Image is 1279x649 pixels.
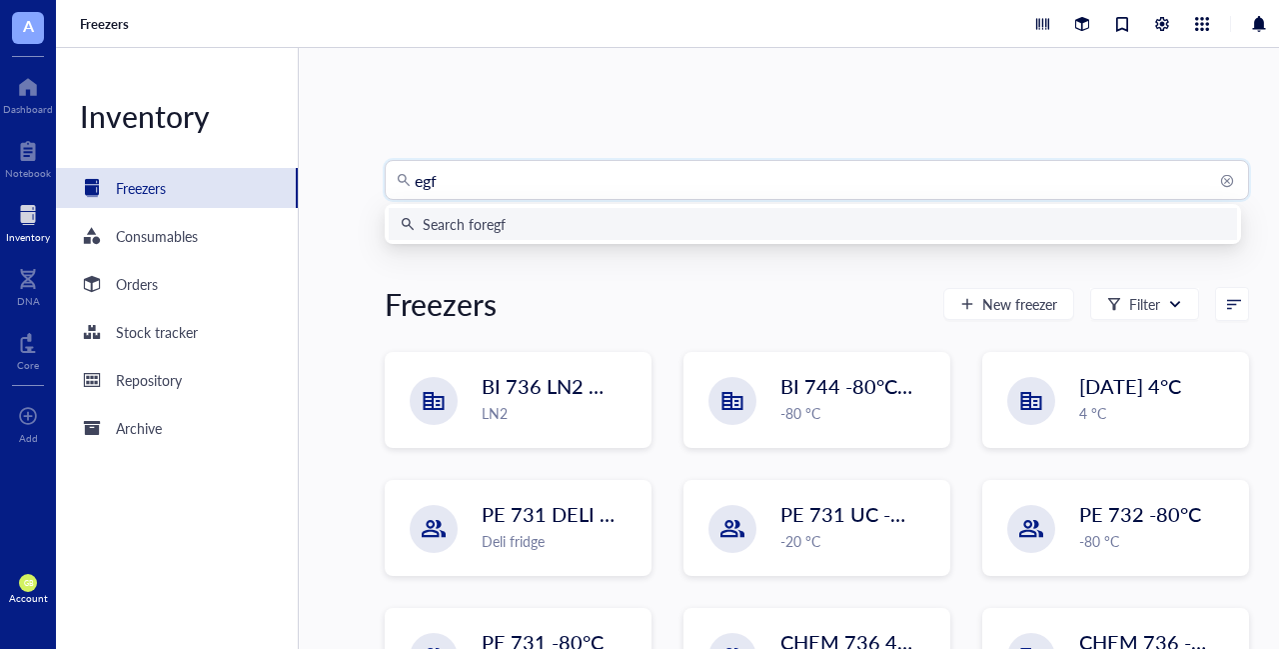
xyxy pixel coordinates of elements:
div: Consumables [116,225,198,247]
a: Freezers [56,168,298,208]
a: Orders [56,264,298,304]
div: Core [17,359,39,371]
div: Inventory [56,96,298,136]
a: Consumables [56,216,298,256]
span: GB [23,579,32,588]
div: Add [19,432,38,444]
div: 4 °C [1079,402,1236,424]
a: Archive [56,408,298,448]
span: PE 732 -80°C [1079,500,1201,528]
div: -80 °C [1079,530,1236,552]
a: DNA [17,263,40,307]
a: Notebook [5,135,51,179]
button: New freezer [943,288,1074,320]
span: PE 731 DELI 4C [482,500,625,528]
a: Core [17,327,39,371]
div: LN2 [482,402,639,424]
span: PE 731 UC -20°C [780,500,935,528]
span: BI 736 LN2 Chest [482,372,639,400]
div: Repository [116,369,182,391]
a: Stock tracker [56,312,298,352]
div: Archive [116,417,162,439]
a: Dashboard [3,71,53,115]
span: A [23,13,34,38]
div: Account [9,592,48,604]
div: -80 °C [780,402,937,424]
div: Filter [1129,293,1160,315]
div: Search for egf [423,213,506,235]
div: -20 °C [780,530,937,552]
div: Orders [116,273,158,295]
div: Stock tracker [116,321,198,343]
a: Repository [56,360,298,400]
div: Dashboard [3,103,53,115]
span: [DATE] 4°C [1079,372,1181,400]
span: BI 744 -80°C [in vivo] [780,372,970,400]
div: Freezers [385,284,497,324]
div: Deli fridge [482,530,639,552]
div: DNA [17,295,40,307]
span: New freezer [982,296,1057,312]
div: Inventory [6,231,50,243]
a: Inventory [6,199,50,243]
div: Freezers [116,177,166,199]
a: Freezers [80,15,133,33]
div: Notebook [5,167,51,179]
